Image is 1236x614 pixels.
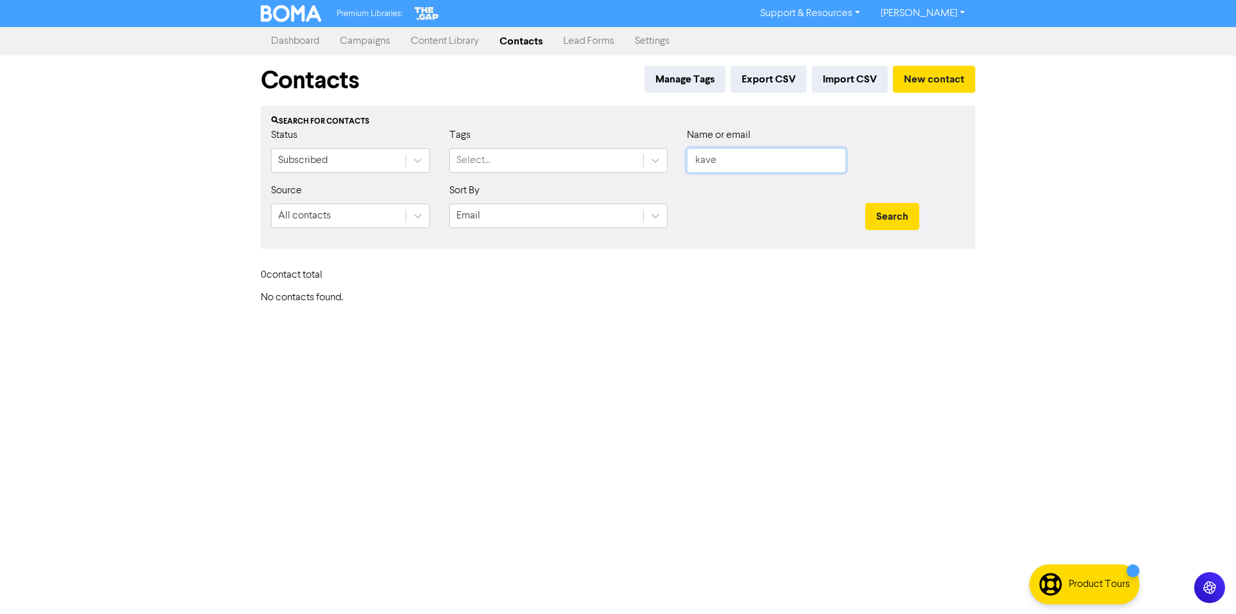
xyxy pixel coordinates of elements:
[865,203,919,230] button: Search
[261,28,330,54] a: Dashboard
[278,153,328,168] div: Subscribed
[893,66,975,93] button: New contact
[489,28,553,54] a: Contacts
[449,128,471,143] label: Tags
[456,153,491,168] div: Select...
[278,208,331,224] div: All contacts
[449,183,480,198] label: Sort By
[644,66,726,93] button: Manage Tags
[271,183,302,198] label: Source
[400,28,489,54] a: Content Library
[870,3,975,24] a: [PERSON_NAME]
[261,66,359,95] h1: Contacts
[1172,552,1236,614] iframe: Chat Widget
[812,66,888,93] button: Import CSV
[413,5,441,22] img: The Gap
[271,128,297,143] label: Status
[750,3,870,24] a: Support & Resources
[261,269,364,282] h6: 0 contact total
[624,28,680,54] a: Settings
[337,10,402,18] span: Premium Libraries:
[456,208,480,224] div: Email
[261,5,321,22] img: BOMA Logo
[271,116,965,128] div: Search for contacts
[731,66,807,93] button: Export CSV
[553,28,624,54] a: Lead Forms
[261,292,975,304] h6: No contacts found.
[687,128,751,143] label: Name or email
[330,28,400,54] a: Campaigns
